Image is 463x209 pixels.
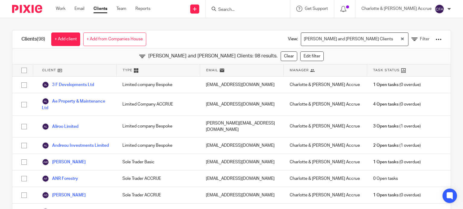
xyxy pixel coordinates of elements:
div: [EMAIL_ADDRESS][DOMAIN_NAME] [200,77,283,93]
img: svg%3E [42,175,49,182]
div: Limited company Bespoke [116,116,200,137]
div: Sole Trader Basic [116,154,200,170]
button: Clear Selected [401,37,404,42]
div: Sole Trader ACCRUE [116,171,200,187]
div: [EMAIL_ADDRESS][DOMAIN_NAME] [200,187,283,203]
a: [PERSON_NAME] [42,192,86,199]
span: [PERSON_NAME] and [PERSON_NAME] Clients: 98 results. [148,53,278,60]
input: Search [218,7,272,13]
div: Search for option [301,32,408,46]
div: Charlotte & [PERSON_NAME] Accrue [284,137,367,154]
span: (0 overdue) [373,101,421,107]
input: Select all [18,65,30,76]
div: Sole Trader ACCRUE [116,187,200,203]
a: ANR Forestry [42,175,78,182]
span: 1 Open tasks [373,159,398,165]
a: Clients [93,6,107,12]
span: Email [206,68,218,73]
span: Type [123,68,132,73]
a: Edit filter [300,51,324,61]
span: 2 Open tasks [373,143,398,149]
a: Team [116,6,126,12]
span: (98) [37,37,45,41]
img: svg%3E [42,192,49,199]
div: Charlotte & [PERSON_NAME] Accrue [284,116,367,137]
span: 1 Open tasks [373,192,398,198]
span: Filter [420,37,430,41]
span: [PERSON_NAME] and [PERSON_NAME] Clients [302,34,394,45]
img: svg%3E [42,123,49,130]
div: [EMAIL_ADDRESS][DOMAIN_NAME] [200,154,283,170]
span: (1 overdue) [373,143,421,149]
img: Pixie [12,5,42,13]
span: 4 Open tasks [373,101,398,107]
span: (0 overdue) [373,159,421,165]
span: (0 overdue) [373,82,421,88]
div: Limited Company ACCRUE [116,93,200,115]
h1: Clients [21,36,45,42]
span: Client [42,68,56,73]
a: Reports [135,6,150,12]
a: Aliroo Limited [42,123,78,130]
a: Clear [281,51,297,61]
div: Limited company Bespoke [116,77,200,93]
a: [PERSON_NAME] [42,158,86,166]
a: Ae Property & Maintenance Ltd [42,98,110,111]
div: [EMAIL_ADDRESS][DOMAIN_NAME] [200,171,283,187]
a: Email [74,6,84,12]
img: svg%3E [42,142,49,149]
span: (0 overdue) [373,192,421,198]
span: 1 Open tasks [373,82,398,88]
a: 3 F Developments Ltd [42,81,94,88]
a: Andreou Investments Limited [42,142,109,149]
a: + Add client [51,32,80,46]
span: (1 overdue) [373,123,421,129]
img: svg%3E [42,81,49,88]
a: Work [56,6,65,12]
input: Search for option [395,34,399,45]
div: Charlotte & [PERSON_NAME] Accrue [284,171,367,187]
span: Get Support [305,7,328,11]
span: Task Status [373,68,400,73]
p: Charlotte & [PERSON_NAME] Accrue [361,6,432,12]
img: svg%3E [435,4,444,14]
img: svg%3E [42,98,49,105]
div: Charlotte & [PERSON_NAME] Accrue [284,154,367,170]
span: 0 Open tasks [373,176,398,182]
img: svg%3E [42,158,49,166]
div: [EMAIL_ADDRESS][DOMAIN_NAME] [200,137,283,154]
div: Limited company Bespoke [116,137,200,154]
div: [EMAIL_ADDRESS][DOMAIN_NAME] [200,93,283,115]
div: Charlotte & [PERSON_NAME] Accrue [284,93,367,115]
div: Charlotte & [PERSON_NAME] Accrue [284,77,367,93]
div: [PERSON_NAME][EMAIL_ADDRESS][DOMAIN_NAME] [200,116,283,137]
span: Manager [290,68,309,73]
span: 3 Open tasks [373,123,398,129]
div: View: [279,30,442,48]
a: + Add from Companies House [83,32,146,46]
div: Charlotte & [PERSON_NAME] Accrue [284,187,367,203]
